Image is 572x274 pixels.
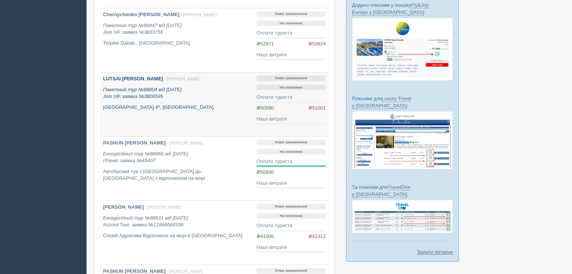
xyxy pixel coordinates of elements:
p: Не оплачено [256,85,326,90]
span: ₴53624 [308,41,326,48]
i: Екскурсійний тур №88666 від [DATE] iTravel, заявка №45407 [103,151,188,164]
a: PASHUN [PERSON_NAME] / [PERSON_NAME] Екскурсійний тур №88666 від [DATE]iTravel, заявка №45407 Авт... [100,137,253,200]
span: ₴52971 [256,41,274,47]
div: Оплати туриста [256,30,326,37]
b: [PERSON_NAME] [103,204,144,210]
span: / [PERSON_NAME] [164,77,200,81]
i: Екскурсійний тур №88631 від [DATE] Accord Tour, заявка №11868668338 [103,215,188,228]
span: ₴51001 [308,105,326,112]
span: ₴41006 [256,233,274,239]
p: Нове замовлення [256,204,326,209]
span: ₴50940 [256,169,274,175]
span: ₴41312 [308,233,326,240]
p: Нове замовлення [256,11,326,17]
p: Не оплачено [256,213,326,219]
img: fly-joy-de-proposal-crm-for-travel-agency.png [352,18,453,81]
p: Плюсики для : [352,95,453,109]
b: Chernychenko [PERSON_NAME] [103,12,179,17]
a: Fly&Joy Europe у [GEOGRAPHIC_DATA] [352,2,428,15]
div: Наші витрати [256,51,326,59]
i: Пакетний тур №89447 від [DATE] Join UP, заявка №3833756 [103,23,182,35]
p: Додано плюсики у пошуку : [352,2,453,16]
div: Наші витрати [256,244,326,251]
a: Задати питання [417,248,453,256]
p: Нове замовлення [256,140,326,145]
b: PASHUN [PERSON_NAME] [103,268,166,274]
a: Luxury Travel у [GEOGRAPHIC_DATA] [352,96,411,109]
p: Спокій Адріатики Відпочинок на морі в [GEOGRAPHIC_DATA] [103,232,250,239]
span: / [PERSON_NAME] [146,205,181,209]
img: travel-one-%D0%BF%D1%96%D0%B4%D0%B1%D1%96%D1%80%D0%BA%D0%B0-%D1%81%D1%80%D0%BC-%D0%B4%D0%BB%D1%8F... [352,200,453,233]
p: Tropitel Dahab , [GEOGRAPHIC_DATA] [103,40,250,47]
div: Наші витрати [256,116,326,123]
a: Chernychenko [PERSON_NAME] / [PERSON_NAME] Пакетний тур №89447 від [DATE]Join UP, заявка №3833756... [100,8,253,72]
a: LUTSAI [PERSON_NAME] / [PERSON_NAME] Пакетний тур №88804 від [DATE]Join UP, заявка №3808595 [GEOG... [100,72,253,136]
p: Нове замовлення [256,268,326,274]
a: [PERSON_NAME] / [PERSON_NAME] Екскурсійний тур №88631 від [DATE]Accord Tour, заявка №11868668338 ... [100,201,253,265]
i: Пакетний тур №88804 від [DATE] Join UP, заявка №3808595 [103,87,182,99]
p: Не оплачено [256,149,326,155]
p: Нове замовлення [256,75,326,81]
p: Та плюсики для : [352,184,453,198]
a: TravelOne у [GEOGRAPHIC_DATA] [352,184,410,197]
p: [GEOGRAPHIC_DATA] 4*, [GEOGRAPHIC_DATA] [103,104,250,111]
div: Оплати туриста [256,222,326,229]
b: PASHUN [PERSON_NAME] [103,140,166,146]
span: / [PERSON_NAME] [167,269,203,274]
span: / [PERSON_NAME] [181,12,217,17]
img: luxury-travel-%D0%BF%D0%BE%D0%B4%D0%B1%D0%BE%D1%80%D0%BA%D0%B0-%D1%81%D1%80%D0%BC-%D0%B4%D0%BB%D1... [352,111,453,169]
div: Оплати туриста [256,94,326,101]
span: ₴50590 [256,105,274,111]
b: LUTSAI [PERSON_NAME] [103,76,163,81]
div: Наші витрати [256,180,326,187]
div: Оплати туриста [256,158,326,165]
p: Не оплачено [256,21,326,26]
p: Автобусний тур з [GEOGRAPHIC_DATA] до [GEOGRAPHIC_DATA] з відпочинком на морі [103,168,250,182]
span: / [PERSON_NAME] [167,141,203,145]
